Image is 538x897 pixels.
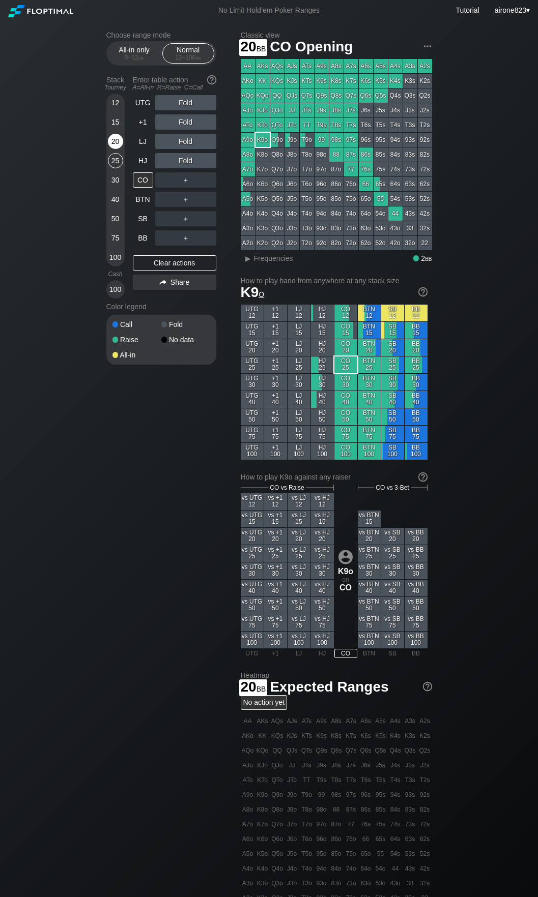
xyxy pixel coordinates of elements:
div: +1 12 [264,305,287,321]
img: help.32db89a4.svg [422,681,433,692]
div: KTs [300,74,314,88]
div: Q5s [374,88,388,103]
div: 100 [108,250,123,265]
div: T5o [300,192,314,206]
div: Fold [155,134,216,149]
div: QTs [300,88,314,103]
div: SB 50 [381,408,404,425]
div: 99 [315,133,329,147]
div: Q2o [270,236,285,250]
div: J2o [285,236,299,250]
div: HJ 75 [311,426,334,442]
div: J7o [285,162,299,176]
div: CO 75 [334,426,357,442]
div: +1 [133,114,153,130]
div: 95o [315,192,329,206]
div: UTG 75 [241,426,264,442]
div: KJo [256,103,270,117]
div: K6s [359,74,373,88]
div: T4s [388,118,403,132]
div: 84s [388,147,403,162]
div: QJs [285,88,299,103]
div: 62o [359,236,373,250]
div: T5s [374,118,388,132]
div: JTs [300,103,314,117]
div: 86s [359,147,373,162]
div: BTN [133,192,153,207]
div: 77 [344,162,358,176]
div: AA [241,59,255,73]
h2: How to play hand from anywhere at any stack size [241,277,428,285]
div: SB 25 [381,356,404,373]
div: T7o [300,162,314,176]
div: All-in only [111,44,158,63]
div: 40 [108,192,123,207]
div: J6s [359,103,373,117]
div: BTN 15 [358,322,381,339]
div: 65o [359,192,373,206]
div: 64s [388,177,403,191]
div: 12 [108,95,123,110]
div: T4o [300,206,314,221]
div: K8o [256,147,270,162]
span: bb [195,54,201,61]
div: Share [133,275,216,290]
div: 63o [359,221,373,235]
div: Cash [102,271,129,278]
div: 63s [403,177,417,191]
div: T2s [418,118,432,132]
div: 98s [329,133,344,147]
div: K7o [256,162,270,176]
div: UTG 12 [241,305,264,321]
div: 97s [344,133,358,147]
div: Q8s [329,88,344,103]
div: 73s [403,162,417,176]
div: AQs [270,59,285,73]
div: K9s [315,74,329,88]
div: ATo [241,118,255,132]
div: BB 15 [405,322,428,339]
div: 72o [344,236,358,250]
div: 73o [344,221,358,235]
div: QQ [270,88,285,103]
div: SB 15 [381,322,404,339]
div: ＋ [155,211,216,226]
div: T9s [315,118,329,132]
div: 20 [108,134,123,149]
div: BTN 50 [358,408,381,425]
div: A4s [388,59,403,73]
div: LJ [133,134,153,149]
div: 83s [403,147,417,162]
div: 30 [108,172,123,188]
div: SB 40 [381,391,404,408]
div: Q7o [270,162,285,176]
div: No Limit Hold’em Poker Ranges [203,6,335,17]
div: BB 20 [405,339,428,356]
div: +1 15 [264,322,287,339]
div: 95s [374,133,388,147]
div: A8o [241,147,255,162]
div: AQo [241,88,255,103]
div: 92s [418,133,432,147]
div: K2s [418,74,432,88]
div: +1 25 [264,356,287,373]
div: 75 [108,230,123,246]
div: Normal [165,44,212,63]
div: T6s [359,118,373,132]
img: help.32db89a4.svg [417,286,429,297]
span: o [259,288,264,299]
div: BTN 40 [358,391,381,408]
div: Stack [102,72,129,95]
div: 43o [388,221,403,235]
div: 96s [359,133,373,147]
h2: Classic view [241,31,432,39]
div: Q3s [403,88,417,103]
div: ＋ [155,172,216,188]
div: 32o [403,236,417,250]
div: UTG 50 [241,408,264,425]
div: AKs [256,59,270,73]
img: help.32db89a4.svg [417,471,429,483]
div: K9o [256,133,270,147]
div: T9o [300,133,314,147]
div: ＋ [155,192,216,207]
